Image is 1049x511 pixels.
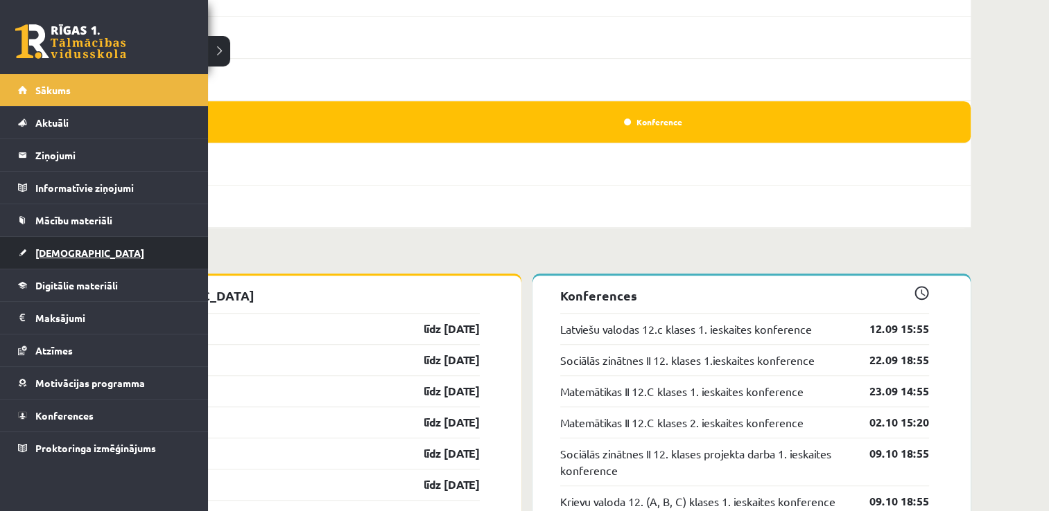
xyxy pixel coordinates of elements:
[399,383,480,400] a: līdz [DATE]
[18,74,191,106] a: Sākums
[35,139,191,171] legend: Ziņojumi
[35,214,112,226] span: Mācību materiāli
[18,432,191,464] a: Proktoringa izmēģinājums
[18,334,191,366] a: Atzīmes
[18,400,191,431] a: Konferences
[111,286,480,305] p: [DEMOGRAPHIC_DATA]
[15,24,126,59] a: Rīgas 1. Tālmācības vidusskola
[624,116,682,127] a: Konference
[35,377,145,389] span: Motivācijas programma
[35,116,69,129] span: Aktuāli
[35,344,73,357] span: Atzīmes
[35,442,156,454] span: Proktoringa izmēģinājums
[35,279,118,292] span: Digitālie materiāli
[849,445,929,462] a: 09.10 18:55
[849,414,929,431] a: 02.10 15:20
[399,414,480,431] a: līdz [DATE]
[849,493,929,510] a: 09.10 18:55
[560,352,815,368] a: Sociālās zinātnes II 12. klases 1.ieskaites konference
[399,352,480,368] a: līdz [DATE]
[18,269,191,301] a: Digitālie materiāli
[399,321,480,337] a: līdz [DATE]
[35,84,71,96] span: Sākums
[560,383,804,400] a: Matemātikas II 12.C klases 1. ieskaites konference
[560,445,849,478] a: Sociālās zinātnes II 12. klases projekta darba 1. ieskaites konference
[18,107,191,138] a: Aktuāli
[35,302,191,334] legend: Maksājumi
[560,321,812,337] a: Latviešu valodas 12.c klases 1. ieskaites konference
[89,249,965,267] p: Tuvākās aktivitātes
[560,414,804,431] a: Matemātikas II 12.C klases 2. ieskaites konference
[18,367,191,399] a: Motivācijas programma
[18,302,191,334] a: Maksājumi
[18,172,191,204] a: Informatīvie ziņojumi
[18,237,191,269] a: [DEMOGRAPHIC_DATA]
[849,321,929,337] a: 12.09 15:55
[399,476,480,493] a: līdz [DATE]
[35,172,191,204] legend: Informatīvie ziņojumi
[35,409,94,422] span: Konferences
[18,139,191,171] a: Ziņojumi
[849,383,929,400] a: 23.09 14:55
[35,246,144,259] span: [DEMOGRAPHIC_DATA]
[560,493,835,510] a: Krievu valoda 12. (A, B, C) klases 1. ieskaites konference
[849,352,929,368] a: 22.09 18:55
[18,204,191,236] a: Mācību materiāli
[560,286,929,305] p: Konferences
[399,445,480,462] a: līdz [DATE]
